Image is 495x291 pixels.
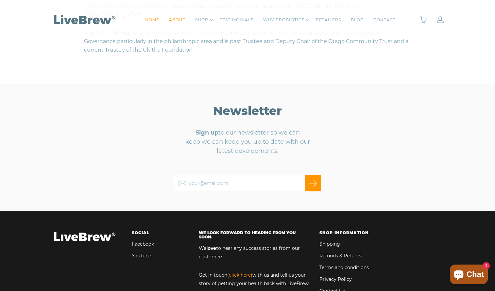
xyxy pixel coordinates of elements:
[305,175,321,191] input: Subscribe
[132,251,151,260] a: YouTube
[206,245,216,251] strong: love
[220,17,253,23] a: TESTIMONIALS
[174,175,321,191] input: your@email.com
[316,17,341,23] a: RETAILERS
[319,240,340,248] a: Shipping
[169,17,185,23] a: ABOUT
[51,14,117,25] img: LiveBrew
[319,251,362,260] a: Refunds & Returns
[351,17,364,23] a: BLOG
[373,17,396,23] a: CONTACT
[196,129,218,136] strong: Sign up
[184,123,311,160] p: to our newsletter so we can keep we can keep you up to date with our latest developments.
[132,231,189,235] h4: Social
[195,17,208,23] a: SHOP
[448,265,490,286] inbox-online-store-chat: Shopify online store chat
[319,231,377,235] h4: Shop Information
[199,239,310,266] p: We to hear any success stories from our customers.
[199,231,310,239] h4: We look forward to hearing from you soon.
[263,17,304,23] a: WHY PROBIOTICS
[145,17,159,23] a: HOME
[132,240,154,248] a: Facebook
[184,103,311,118] h3: Newsletter
[319,275,352,283] a: Privacy Policy
[319,263,369,272] a: Terms and conditions
[227,272,252,278] a: (click here)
